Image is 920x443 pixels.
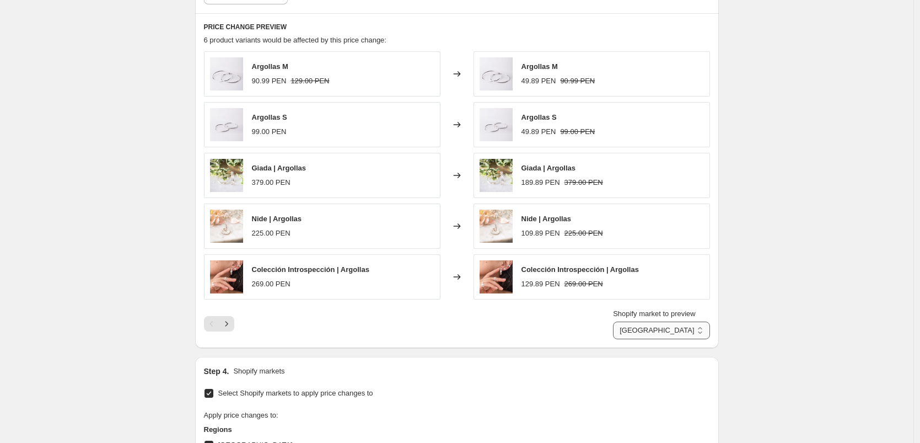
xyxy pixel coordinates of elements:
[564,228,603,239] strike: 225.00 PEN
[210,260,243,293] img: laurella-web-_0008_LAURELLA-IMG_1119_80x.jpg
[233,366,284,377] p: Shopify markets
[613,309,696,318] span: Shopify market to preview
[210,210,243,243] img: FLORES-023_80x.jpg
[204,316,234,332] nav: Pagination
[480,260,513,293] img: laurella-web-_0008_LAURELLA-IMG_1119_80x.jpg
[218,389,373,397] span: Select Shopify markets to apply price changes to
[521,113,557,121] span: Argollas S
[204,36,386,44] span: 6 product variants would be affected by this price change:
[480,159,513,192] img: giada-argollas_80x.jpg
[210,108,243,141] img: argollas-s_80x.jpg
[204,424,413,435] h3: Regions
[521,76,556,87] div: 49.89 PEN
[521,126,556,137] div: 49.89 PEN
[252,164,306,172] span: Giada | Argollas
[521,164,576,172] span: Giada | Argollas
[290,76,329,87] strike: 129.00 PEN
[252,76,287,87] div: 90.99 PEN
[252,177,290,188] div: 379.00 PEN
[560,76,595,87] strike: 90.99 PEN
[252,265,369,274] span: Colección Introspección | Argollas
[480,108,513,141] img: argollas-s_80x.jpg
[204,366,229,377] h2: Step 4.
[564,279,603,290] strike: 269.00 PEN
[521,215,572,223] span: Nide | Argollas
[210,57,243,90] img: argollas-m_80x.jpg
[521,228,560,239] div: 109.89 PEN
[252,279,290,290] div: 269.00 PEN
[252,62,288,71] span: Argollas M
[521,279,560,290] div: 129.89 PEN
[204,23,710,31] h6: PRICE CHANGE PREVIEW
[480,57,513,90] img: argollas-m_80x.jpg
[252,126,287,137] div: 99.00 PEN
[252,228,290,239] div: 225.00 PEN
[521,177,560,188] div: 189.89 PEN
[204,411,278,419] span: Apply price changes to:
[252,113,287,121] span: Argollas S
[521,62,558,71] span: Argollas M
[564,177,603,188] strike: 379.00 PEN
[252,215,302,223] span: Nide | Argollas
[560,126,595,137] strike: 99.00 PEN
[480,210,513,243] img: FLORES-023_80x.jpg
[219,316,234,332] button: Next
[521,265,639,274] span: Colección Introspección | Argollas
[210,159,243,192] img: giada-argollas_80x.jpg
